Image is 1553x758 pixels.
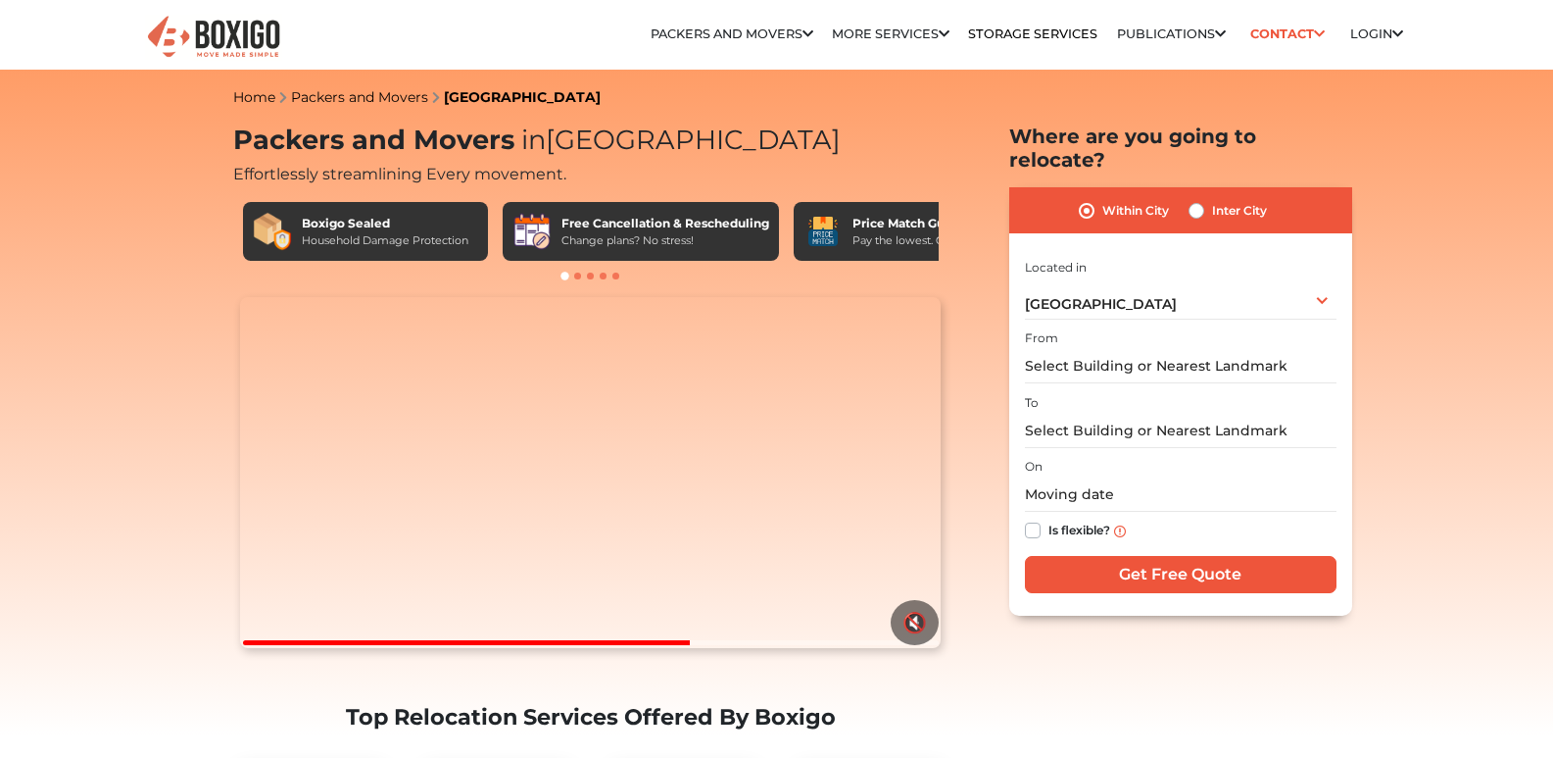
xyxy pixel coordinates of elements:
label: To [1025,394,1039,412]
a: Contact [1244,19,1332,49]
button: 🔇 [891,600,939,645]
div: Price Match Guarantee [852,215,1001,232]
a: More services [832,26,949,41]
label: Inter City [1212,199,1267,223]
span: in [521,124,546,156]
a: Publications [1117,26,1226,41]
input: Moving date [1025,478,1336,512]
div: Change plans? No stress! [561,232,769,249]
a: Home [233,88,275,106]
a: Packers and Movers [291,88,428,106]
label: From [1025,329,1058,347]
h1: Packers and Movers [233,125,948,157]
input: Select Building or Nearest Landmark [1025,414,1336,448]
img: Free Cancellation & Rescheduling [512,212,552,251]
img: Price Match Guarantee [803,212,843,251]
img: info [1114,526,1126,537]
input: Get Free Quote [1025,556,1336,593]
video: Your browser does not support the video tag. [240,297,941,648]
label: Located in [1025,259,1087,277]
a: [GEOGRAPHIC_DATA] [444,88,601,106]
h2: Where are you going to relocate? [1009,125,1352,172]
label: Is flexible? [1048,519,1110,539]
label: Within City [1102,199,1169,223]
span: Effortlessly streamlining Every movement. [233,165,566,183]
div: Household Damage Protection [302,232,468,249]
span: [GEOGRAPHIC_DATA] [514,124,841,156]
img: Boxigo [145,14,282,62]
div: Boxigo Sealed [302,215,468,232]
span: [GEOGRAPHIC_DATA] [1025,295,1177,313]
label: On [1025,458,1043,476]
div: Pay the lowest. Guaranteed! [852,232,1001,249]
a: Login [1350,26,1403,41]
a: Packers and Movers [651,26,813,41]
h2: Top Relocation Services Offered By Boxigo [233,704,948,731]
img: Boxigo Sealed [253,212,292,251]
input: Select Building or Nearest Landmark [1025,349,1336,383]
div: Free Cancellation & Rescheduling [561,215,769,232]
a: Storage Services [968,26,1097,41]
